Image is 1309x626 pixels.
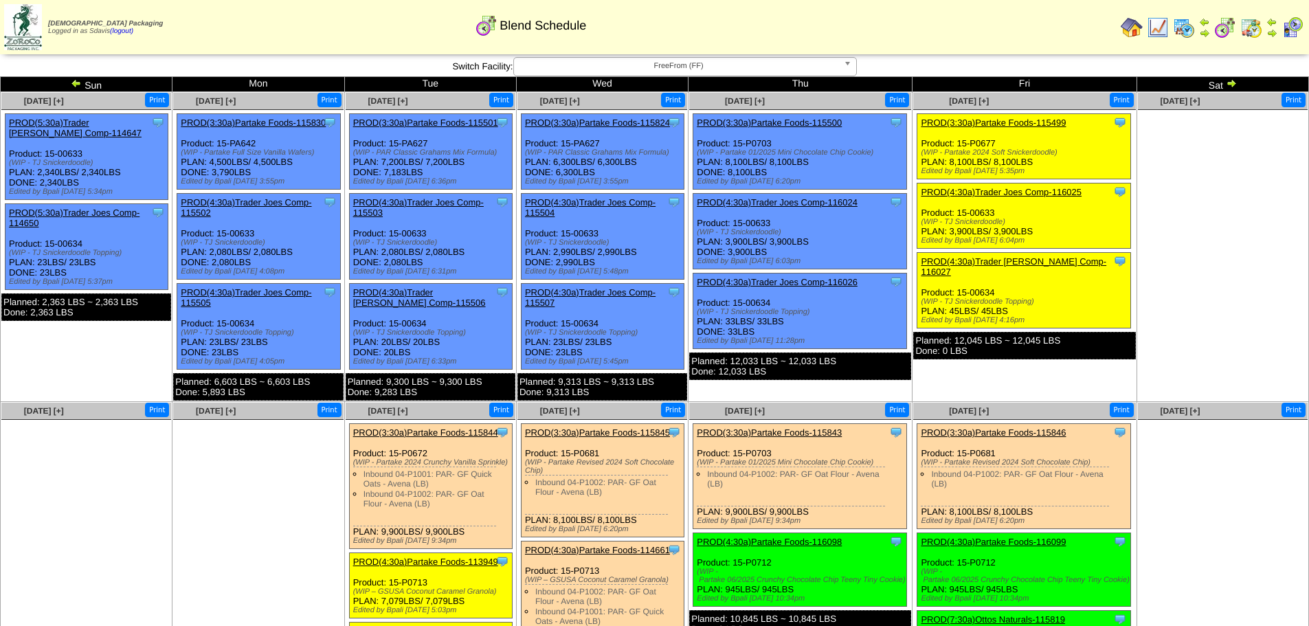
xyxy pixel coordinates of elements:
span: [DATE] [+] [196,406,236,416]
div: Product: 15-00634 PLAN: 45LBS / 45LBS [917,253,1130,328]
div: (WIP - PAR Classic Grahams Mix Formula) [525,148,684,157]
div: (WIP - Partake Revised 2024 Soft Chocolate Chip) [525,458,684,475]
img: calendarcustomer.gif [1282,16,1304,38]
img: Tooltip [1113,254,1127,268]
img: Tooltip [323,115,337,129]
img: Tooltip [667,285,681,299]
div: Edited by Bpali [DATE] 4:08pm [181,267,339,276]
div: Product: 15-00633 PLAN: 3,900LBS / 3,900LBS [917,183,1130,249]
div: Planned: 9,300 LBS ~ 9,300 LBS Done: 9,283 LBS [346,373,515,401]
div: Product: 15-00634 PLAN: 20LBS / 20LBS DONE: 20LBS [349,284,512,370]
a: PROD(3:30a)Partake Foods-115845 [525,427,670,438]
a: PROD(5:30a)Trader Joes Comp-114650 [9,208,139,228]
img: Tooltip [1113,612,1127,626]
a: Inbound 04-P1001: PAR- GF Quick Oats - Avena (LB) [363,469,492,489]
div: Edited by Bpali [DATE] 5:37pm [9,278,168,286]
span: [DATE] [+] [949,96,989,106]
div: Planned: 12,045 LBS ~ 12,045 LBS Done: 0 LBS [913,332,1135,359]
div: (WIP - Partake 2024 Crunchy Vanilla Sprinkle) [353,458,512,467]
img: home.gif [1121,16,1143,38]
div: Planned: 12,033 LBS ~ 12,033 LBS Done: 12,033 LBS [689,353,911,380]
a: Inbound 04-P1002: PAR- GF Oat Flour - Avena (LB) [535,478,656,497]
a: [DATE] [+] [949,406,989,416]
a: [DATE] [+] [368,96,407,106]
a: [DATE] [+] [368,406,407,416]
img: Tooltip [889,195,903,209]
img: arrowleft.gif [1266,16,1277,27]
img: Tooltip [495,115,509,129]
div: (WIP - TJ Snickerdoodle Topping) [697,308,906,316]
div: Edited by Bpali [DATE] 4:16pm [921,316,1130,324]
div: Product: 15-00633 PLAN: 2,990LBS / 2,990LBS DONE: 2,990LBS [521,194,684,280]
div: Edited by Bpali [DATE] 10:34pm [697,594,906,603]
div: Edited by Bpali [DATE] 6:36pm [353,177,512,186]
a: Inbound 04-P1001: PAR- GF Quick Oats - Avena (LB) [535,607,664,626]
div: Planned: 9,313 LBS ~ 9,313 LBS Done: 9,313 LBS [517,373,687,401]
a: PROD(3:30a)Partake Foods-115830 [181,118,326,128]
a: PROD(3:30a)Partake Foods-115844 [353,427,498,438]
a: PROD(4:30a)Trader Joes Comp-115503 [353,197,484,218]
span: [DATE] [+] [196,96,236,106]
div: Edited by Bpali [DATE] 6:20pm [921,517,1130,525]
button: Print [1110,403,1134,417]
div: (WIP - TJ Snickerdoodle) [9,159,168,167]
div: (WIP - Partake 01/2025 Mini Chocolate Chip Cookie) [697,148,906,157]
div: (WIP - TJ Snickerdoodle) [353,238,512,247]
div: Product: 15-PA627 PLAN: 7,200LBS / 7,200LBS DONE: 7,183LBS [349,114,512,190]
img: Tooltip [1113,185,1127,199]
div: Edited by Bpali [DATE] 6:04pm [921,236,1130,245]
a: [DATE] [+] [540,406,580,416]
div: Edited by Bpali [DATE] 5:03pm [353,606,512,614]
div: Product: 15-PA627 PLAN: 6,300LBS / 6,300LBS DONE: 6,300LBS [521,114,684,190]
div: Product: 15-00634 PLAN: 23LBS / 23LBS DONE: 23LBS [5,204,168,290]
div: Product: 15-P0681 PLAN: 8,100LBS / 8,100LBS [917,424,1130,529]
a: Inbound 04-P1002: PAR- GF Oat Flour - Avena (LB) [707,469,879,489]
img: Tooltip [495,195,509,209]
img: Tooltip [323,195,337,209]
span: FreeFrom (FF) [519,58,838,74]
div: Edited by Bpali [DATE] 5:35pm [921,167,1130,175]
img: arrowleft.gif [1199,16,1210,27]
img: Tooltip [151,115,165,129]
button: Print [317,403,342,417]
a: PROD(5:30a)Trader [PERSON_NAME] Comp-114647 [9,118,142,138]
img: calendarprod.gif [1173,16,1195,38]
a: [DATE] [+] [725,96,765,106]
div: Product: 15-P0703 PLAN: 9,900LBS / 9,900LBS [693,424,906,529]
a: Inbound 04-P1002: PAR- GF Oat Flour - Avena (LB) [535,587,656,606]
div: Edited by Bpali [DATE] 6:03pm [697,257,906,265]
a: [DATE] [+] [1160,96,1200,106]
div: Edited by Bpali [DATE] 5:34pm [9,188,168,196]
td: Thu [689,77,913,92]
div: Edited by Bpali [DATE] 9:34pm [697,517,906,525]
div: Edited by Bpali [DATE] 3:55pm [181,177,339,186]
div: (WIP - Partake 2024 Soft Snickerdoodle) [921,148,1130,157]
div: Product: 15-00634 PLAN: 23LBS / 23LBS DONE: 23LBS [177,284,340,370]
a: [DATE] [+] [540,96,580,106]
div: Product: 15-PA642 PLAN: 4,500LBS / 4,500LBS DONE: 3,790LBS [177,114,340,190]
td: Wed [516,77,688,92]
div: (WIP - Partake Full Size Vanilla Wafers) [181,148,339,157]
div: Edited by Bpali [DATE] 3:55pm [525,177,684,186]
img: calendarblend.gif [1214,16,1236,38]
div: Edited by Bpali [DATE] 6:33pm [353,357,512,366]
button: Print [317,93,342,107]
img: Tooltip [667,195,681,209]
img: Tooltip [1113,425,1127,439]
a: PROD(3:30a)Partake Foods-115843 [697,427,842,438]
img: Tooltip [495,285,509,299]
a: PROD(3:30a)Partake Foods-115500 [697,118,842,128]
a: PROD(4:30a)Trader Joes Comp-116026 [697,277,858,287]
a: PROD(7:30a)Ottos Naturals-115819 [921,614,1065,625]
div: (WIP - TJ Snickerdoodle) [181,238,339,247]
a: PROD(4:30a)Trader Joes Comp-115504 [525,197,656,218]
div: Product: 15-P0677 PLAN: 8,100LBS / 8,100LBS [917,114,1130,179]
div: (WIP ‐ Partake 06/2025 Crunchy Chocolate Chip Teeny Tiny Cookie) [921,568,1130,584]
button: Print [145,403,169,417]
div: Product: 15-P0703 PLAN: 8,100LBS / 8,100LBS DONE: 8,100LBS [693,114,906,190]
div: (WIP - TJ Snickerdoodle) [697,228,906,236]
button: Print [145,93,169,107]
div: Edited by Bpali [DATE] 4:05pm [181,357,339,366]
